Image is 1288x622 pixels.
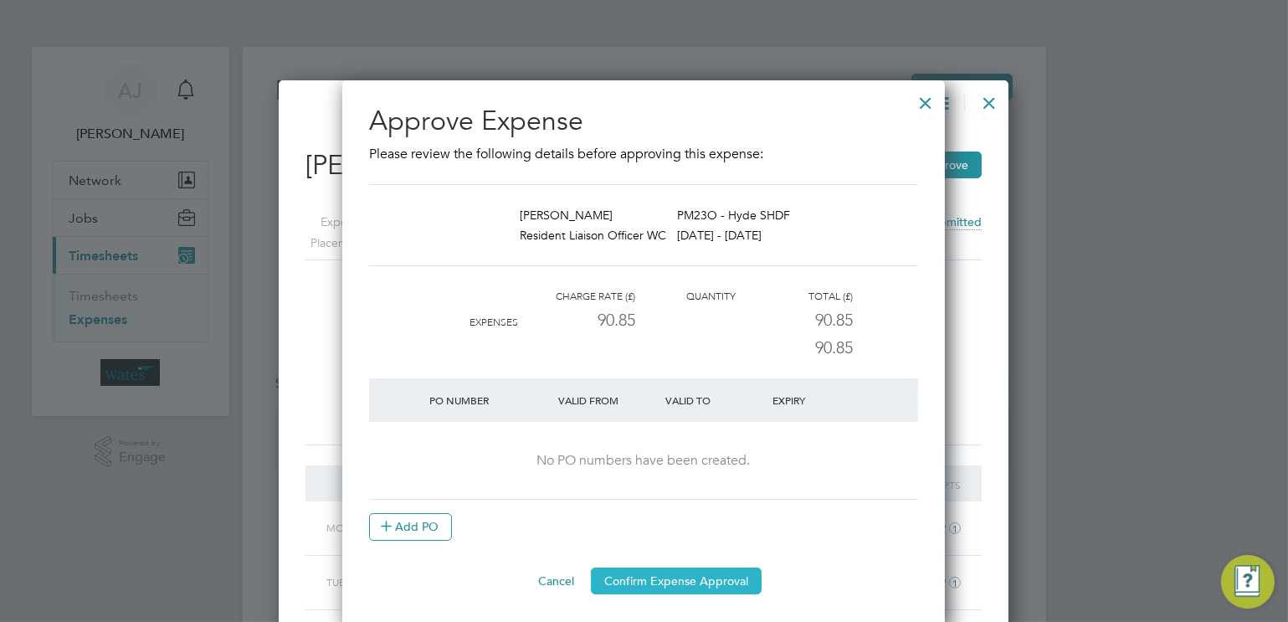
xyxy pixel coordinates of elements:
span: PM23O - Hyde SHDF [677,208,790,223]
span: Mon [326,521,352,534]
button: Confirm Expense Approval [591,568,762,594]
span: 90.85 [815,337,853,357]
span: [DATE] - [DATE] [677,228,762,243]
label: Expense ID [285,212,381,233]
h2: [PERSON_NAME] Expense: [305,148,982,183]
div: 90.85 [518,306,635,334]
div: Total (£) [736,286,853,306]
span: Tue [326,575,345,589]
button: Add PO [369,513,452,540]
div: Expiry [768,385,875,415]
span: Expenses [470,316,518,328]
div: Charge rate (£) [518,286,635,306]
h2: Approve Expense [369,104,918,139]
button: Engage Resource Center [1221,555,1275,609]
span: Submitted [926,214,982,230]
i: 1 [949,522,961,534]
p: Please review the following details before approving this expense: [369,144,918,164]
div: 90.85 [736,306,853,334]
div: No PO numbers have been created. [386,452,901,470]
button: Cancel [525,568,588,594]
span: Resident Liaison Officer WC [520,228,666,243]
label: Placement ID [285,233,381,254]
div: Quantity [635,286,736,306]
button: Approve [908,152,982,178]
div: Valid From [554,385,661,415]
div: PO Number [425,385,554,415]
span: [PERSON_NAME] [520,208,613,223]
div: Valid To [661,385,768,415]
i: 1 [949,577,961,589]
